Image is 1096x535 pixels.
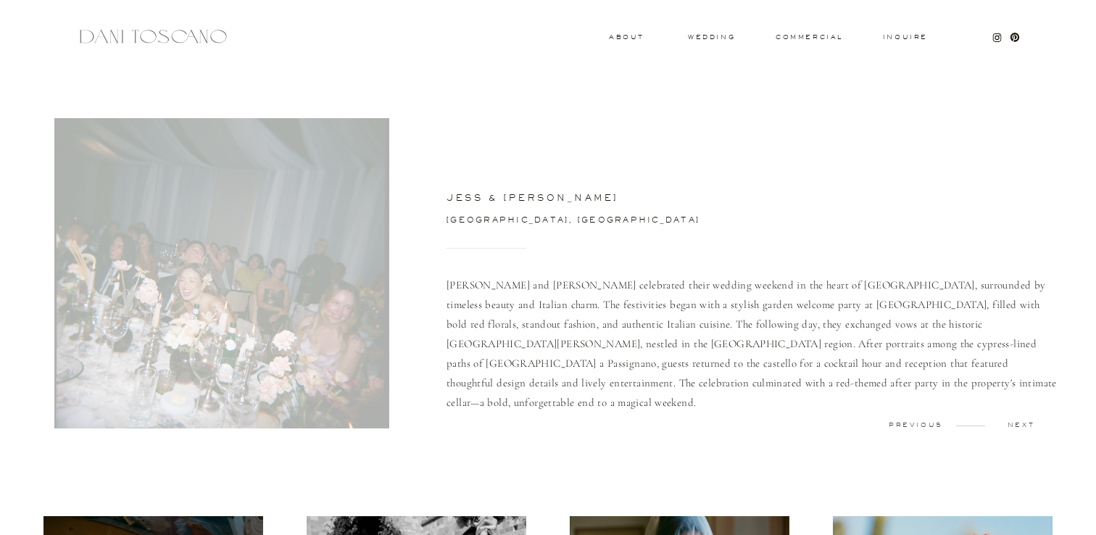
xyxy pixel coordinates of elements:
[609,34,641,39] a: About
[447,216,734,228] a: [GEOGRAPHIC_DATA], [GEOGRAPHIC_DATA]
[880,422,952,428] a: previous
[688,34,735,39] a: wedding
[985,422,1057,428] a: next
[447,275,1057,409] p: [PERSON_NAME] and [PERSON_NAME] celebrated their wedding weekend in the heart of [GEOGRAPHIC_DATA...
[882,34,929,41] a: Inquire
[447,194,897,207] h3: jess & [PERSON_NAME]
[776,34,842,40] a: commercial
